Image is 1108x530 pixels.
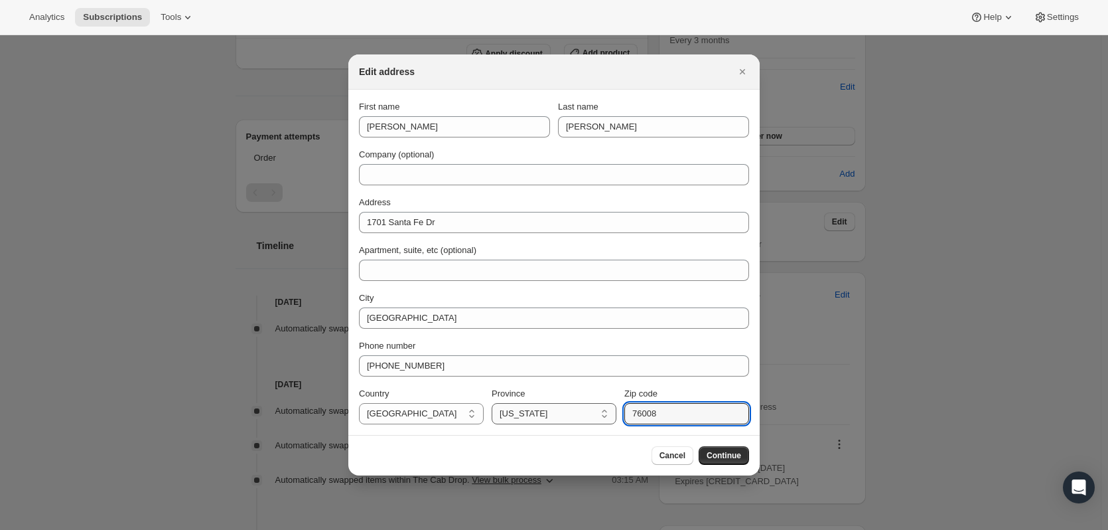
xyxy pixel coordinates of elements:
span: Zip code [624,389,658,398]
button: Continue [699,446,749,465]
span: Apartment, suite, etc (optional) [359,245,476,255]
span: City [359,293,374,303]
span: Last name [558,102,598,112]
span: Help [983,12,1001,23]
button: Settings [1026,8,1087,27]
button: Cancel [652,446,693,465]
span: Analytics [29,12,64,23]
span: Country [359,389,389,398]
span: Continue [707,450,741,461]
span: Phone number [359,341,415,351]
span: Company (optional) [359,149,434,159]
span: Cancel [659,450,685,461]
span: Settings [1047,12,1079,23]
span: Subscriptions [83,12,142,23]
span: First name [359,102,399,112]
button: Help [962,8,1022,27]
button: Subscriptions [75,8,150,27]
span: Tools [161,12,181,23]
button: Analytics [21,8,72,27]
div: Open Intercom Messenger [1063,472,1095,503]
button: Tools [153,8,202,27]
span: Province [492,389,525,398]
h2: Edit address [359,65,415,78]
button: Close [733,62,752,81]
span: Address [359,197,391,207]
